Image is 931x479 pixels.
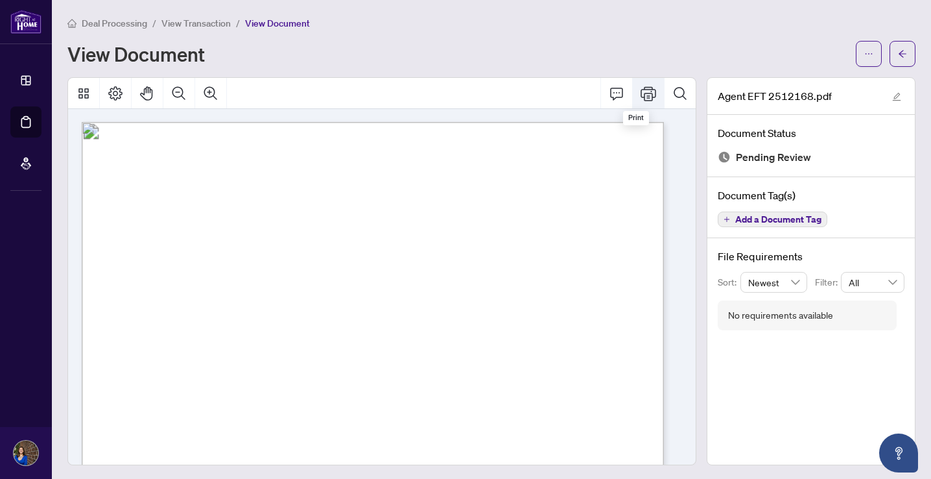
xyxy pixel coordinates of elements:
[67,19,77,28] span: home
[735,215,821,224] span: Add a Document Tag
[892,92,901,101] span: edit
[236,16,240,31] li: /
[718,212,827,227] button: Add a Document Tag
[815,275,841,289] p: Filter:
[67,43,205,64] h1: View Document
[879,434,918,473] button: Open asap
[736,149,811,166] span: Pending Review
[10,10,41,34] img: logo
[152,16,156,31] li: /
[724,216,730,223] span: plus
[718,88,832,104] span: Agent EFT 2512168.pdf
[161,18,231,29] span: View Transaction
[728,308,833,323] div: No requirements available
[718,249,904,264] h4: File Requirements
[245,18,310,29] span: View Document
[718,275,740,289] p: Sort:
[849,273,897,292] span: All
[82,18,147,29] span: Deal Processing
[718,188,904,203] h4: Document Tag(s)
[748,273,800,292] span: Newest
[864,49,873,58] span: ellipsis
[718,151,731,164] img: Document Status
[718,125,904,141] h4: Document Status
[898,49,907,58] span: arrow-left
[14,441,38,465] img: Profile Icon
